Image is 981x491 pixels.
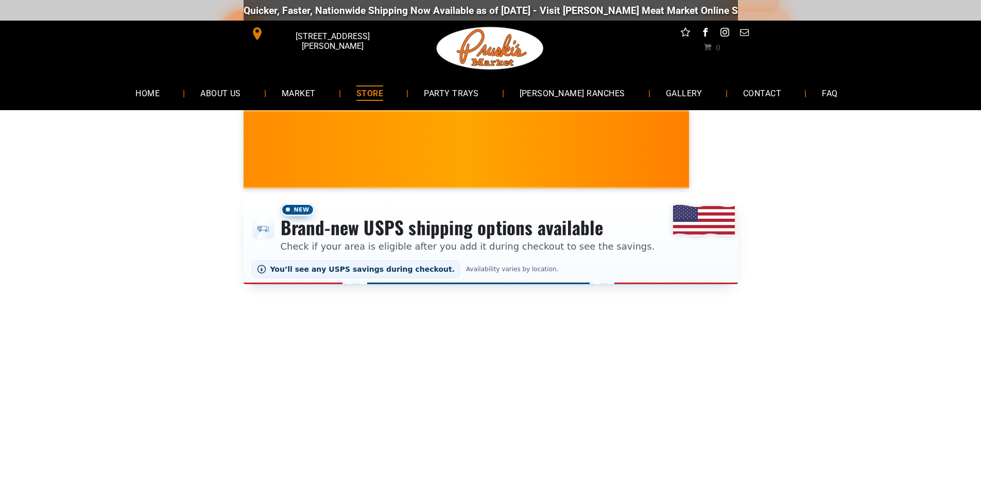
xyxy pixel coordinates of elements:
a: MARKET [266,79,331,107]
a: PARTY TRAYS [408,79,494,107]
span: [STREET_ADDRESS][PERSON_NAME] [266,26,399,56]
a: [STREET_ADDRESS][PERSON_NAME] [244,26,401,42]
a: Social network [679,26,692,42]
a: GALLERY [650,79,718,107]
a: [DOMAIN_NAME][URL] [713,5,813,16]
img: Pruski-s+Market+HQ+Logo2-1920w.png [435,21,546,76]
p: Check if your area is eligible after you add it during checkout to see the savings. [281,239,655,253]
div: Quicker, Faster, Nationwide Shipping Now Available as of [DATE] - Visit [PERSON_NAME] Meat Market... [190,5,813,16]
span: [PERSON_NAME] MARKET [614,156,817,173]
a: email [737,26,751,42]
a: facebook [698,26,712,42]
span: New [281,203,315,216]
span: Availability varies by location. [464,266,560,273]
a: CONTACT [728,79,797,107]
span: You’ll see any USPS savings during checkout. [270,265,455,273]
a: [PERSON_NAME] RANCHES [504,79,641,107]
a: instagram [718,26,731,42]
span: 0 [716,43,720,51]
div: Shipping options announcement [244,197,738,284]
a: STORE [341,79,399,107]
a: HOME [120,79,175,107]
a: ABOUT US [185,79,256,107]
a: FAQ [806,79,853,107]
h3: Brand-new USPS shipping options available [281,216,655,239]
